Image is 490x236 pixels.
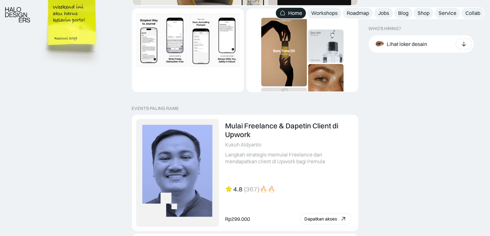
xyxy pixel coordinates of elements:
[307,8,342,18] a: Workshops
[276,8,306,18] a: Home
[414,8,433,18] a: Shop
[369,26,401,31] div: WHO’S HIRING?
[462,8,484,18] a: Collab
[394,8,412,18] a: Blog
[300,213,352,224] a: Dapatkan akses
[343,8,373,18] a: Roadmap
[387,40,428,47] div: Lihat loker desain
[132,106,179,111] div: EVENTS PALING RAME
[465,10,480,16] div: Collab
[418,10,430,16] div: Shop
[347,10,369,16] div: Roadmap
[435,8,460,18] a: Service
[133,9,243,71] img: Dynamic Image
[225,216,250,222] div: Rp299.000
[305,216,337,222] div: Dapatkan akses
[398,10,408,16] div: Blog
[246,8,358,92] a: Dynamic Image
[378,10,389,16] div: Jobs
[288,10,302,16] div: Home
[439,10,456,16] div: Service
[132,8,244,92] a: Dynamic Image
[247,9,358,120] img: Dynamic Image
[374,8,393,18] a: Jobs
[311,10,338,16] div: Workshops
